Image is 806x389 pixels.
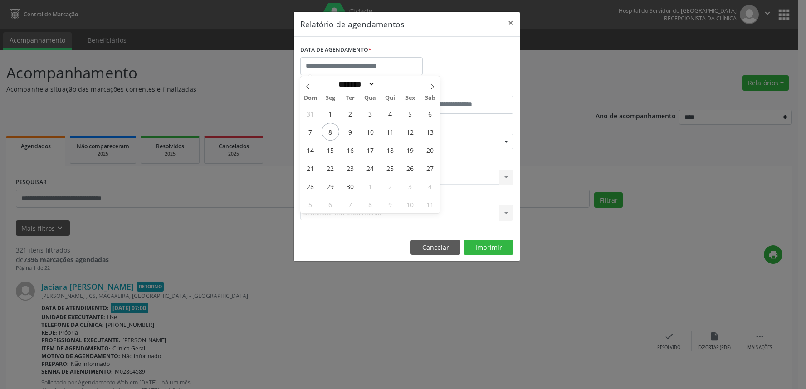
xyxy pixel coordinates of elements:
span: Setembro 11, 2025 [381,123,399,141]
span: Setembro 13, 2025 [421,123,439,141]
span: Setembro 2, 2025 [342,105,359,122]
span: Setembro 4, 2025 [381,105,399,122]
span: Setembro 12, 2025 [401,123,419,141]
span: Sex [400,95,420,101]
span: Outubro 1, 2025 [361,177,379,195]
span: Qua [360,95,380,101]
span: Outubro 6, 2025 [322,195,339,213]
span: Setembro 1, 2025 [322,105,339,122]
span: Sáb [420,95,440,101]
span: Setembro 6, 2025 [421,105,439,122]
span: Agosto 31, 2025 [302,105,319,122]
span: Outubro 3, 2025 [401,177,419,195]
span: Setembro 7, 2025 [302,123,319,141]
span: Setembro 28, 2025 [302,177,319,195]
span: Setembro 8, 2025 [322,123,339,141]
button: Imprimir [464,240,513,255]
input: Year [375,79,405,89]
span: Setembro 15, 2025 [322,141,339,159]
span: Setembro 27, 2025 [421,159,439,177]
span: Outubro 2, 2025 [381,177,399,195]
span: Setembro 21, 2025 [302,159,319,177]
span: Qui [380,95,400,101]
h5: Relatório de agendamentos [300,18,404,30]
span: Seg [320,95,340,101]
span: Setembro 30, 2025 [342,177,359,195]
label: DATA DE AGENDAMENTO [300,43,371,57]
span: Setembro 23, 2025 [342,159,359,177]
span: Ter [340,95,360,101]
span: Setembro 22, 2025 [322,159,339,177]
select: Month [336,79,376,89]
span: Outubro 9, 2025 [381,195,399,213]
span: Outubro 7, 2025 [342,195,359,213]
span: Setembro 20, 2025 [421,141,439,159]
span: Setembro 24, 2025 [361,159,379,177]
span: Setembro 16, 2025 [342,141,359,159]
button: Close [502,12,520,34]
span: Setembro 5, 2025 [401,105,419,122]
span: Setembro 26, 2025 [401,159,419,177]
button: Cancelar [410,240,460,255]
label: ATÉ [409,82,513,96]
span: Setembro 14, 2025 [302,141,319,159]
span: Setembro 29, 2025 [322,177,339,195]
span: Setembro 25, 2025 [381,159,399,177]
span: Outubro 8, 2025 [361,195,379,213]
span: Outubro 5, 2025 [302,195,319,213]
span: Setembro 18, 2025 [381,141,399,159]
span: Outubro 11, 2025 [421,195,439,213]
span: Dom [300,95,320,101]
span: Setembro 10, 2025 [361,123,379,141]
span: Outubro 10, 2025 [401,195,419,213]
span: Setembro 3, 2025 [361,105,379,122]
span: Outubro 4, 2025 [421,177,439,195]
span: Setembro 17, 2025 [361,141,379,159]
span: Setembro 19, 2025 [401,141,419,159]
span: Setembro 9, 2025 [342,123,359,141]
